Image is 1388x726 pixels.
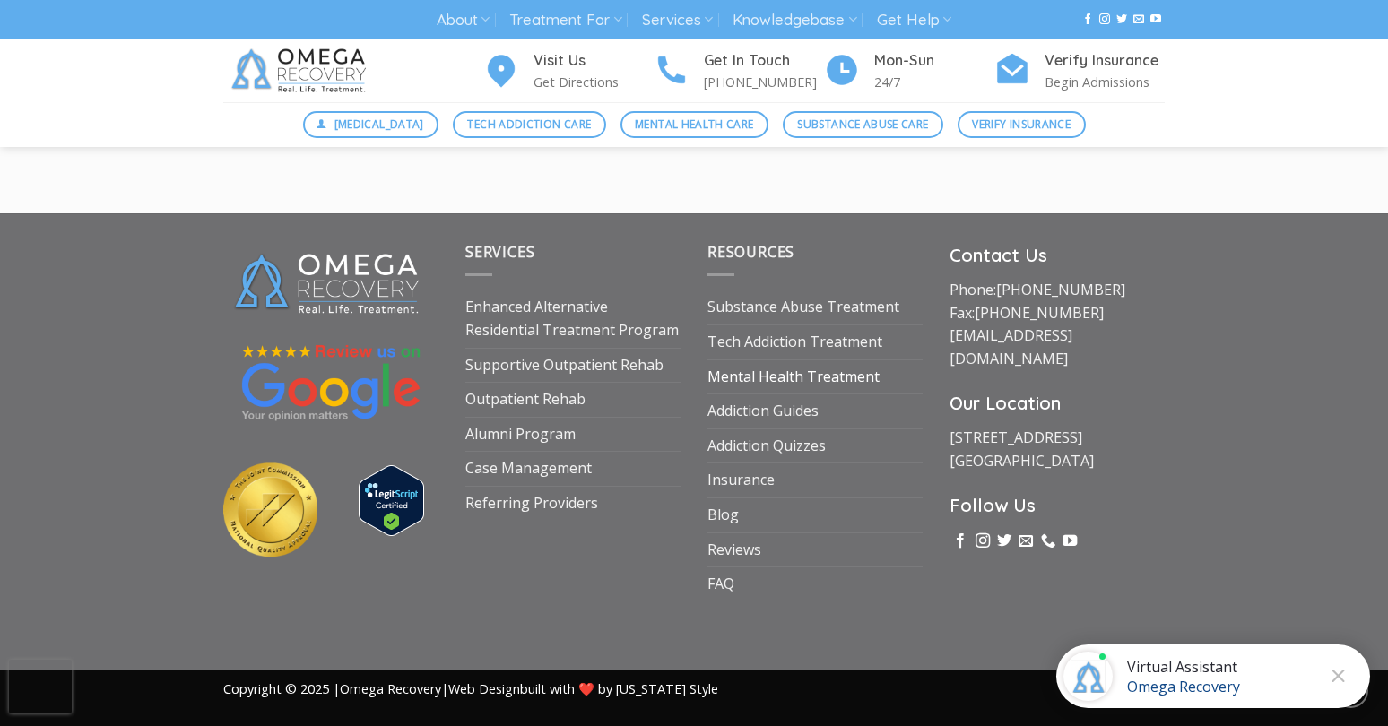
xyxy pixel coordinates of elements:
a: Services [642,4,713,37]
a: Alumni Program [465,418,576,452]
a: [EMAIL_ADDRESS][DOMAIN_NAME] [950,325,1072,368]
img: Verify Approval for www.omegarecovery.org [359,465,424,536]
span: [MEDICAL_DATA] [334,116,424,133]
a: Tech Addiction Treatment [707,325,882,359]
h4: Verify Insurance [1045,49,1165,73]
span: Copyright © 2025 | | built with ❤️ by [US_STATE] Style [223,680,718,697]
a: [MEDICAL_DATA] [303,111,439,138]
a: Verify Insurance Begin Admissions [994,49,1165,93]
span: Resources [707,242,794,262]
a: Web Design [448,680,520,697]
a: Substance Abuse Treatment [707,290,899,324]
strong: Contact Us [950,244,1047,266]
a: Mental Health Treatment [707,360,880,394]
p: [PHONE_NUMBER] [704,72,824,92]
a: Addiction Quizzes [707,429,826,463]
h4: Visit Us [534,49,654,73]
a: Substance Abuse Care [783,111,943,138]
p: Phone: Fax: [950,279,1165,370]
p: Get Directions [534,72,654,92]
a: Follow on YouTube [1063,533,1077,549]
a: Follow on Facebook [953,533,967,549]
a: About [437,4,490,37]
a: Follow on Instagram [1099,13,1110,26]
a: FAQ [707,567,734,601]
a: Tech Addiction Care [453,111,606,138]
a: [PHONE_NUMBER] [996,280,1125,299]
a: Insurance [707,463,775,497]
a: Send us an email [1133,13,1144,26]
a: Omega Recovery [340,680,441,697]
span: Substance Abuse Care [797,116,928,133]
a: Case Management [465,452,592,486]
a: Verify Insurance [958,111,1086,138]
p: Begin Admissions [1045,72,1165,92]
a: [STREET_ADDRESS][GEOGRAPHIC_DATA] [950,428,1094,471]
a: Follow on Twitter [1116,13,1127,26]
a: [PHONE_NUMBER] [975,303,1104,323]
a: Outpatient Rehab [465,383,586,417]
a: Send us an email [1019,533,1033,549]
span: Tech Addiction Care [467,116,591,133]
a: Mental Health Care [620,111,768,138]
a: Blog [707,498,739,532]
a: Visit Us Get Directions [483,49,654,93]
h3: Our Location [950,389,1165,418]
h3: Follow Us [950,491,1165,520]
a: Knowledgebase [733,4,856,37]
a: Reviews [707,533,761,567]
a: Supportive Outpatient Rehab [465,349,664,383]
a: Follow on Twitter [997,533,1011,549]
a: Enhanced Alternative Residential Treatment Program [465,290,681,347]
a: Treatment For [509,4,621,37]
a: Follow on Facebook [1082,13,1093,26]
a: Get In Touch [PHONE_NUMBER] [654,49,824,93]
a: Get Help [877,4,951,37]
a: Follow on Instagram [976,533,990,549]
span: Verify Insurance [972,116,1071,133]
img: Omega Recovery [223,39,380,102]
a: Follow on YouTube [1150,13,1161,26]
a: Referring Providers [465,487,598,521]
a: Addiction Guides [707,394,819,428]
span: Services [465,242,534,262]
h4: Mon-Sun [874,49,994,73]
p: 24/7 [874,72,994,92]
span: Mental Health Care [635,116,753,133]
a: Call us [1041,533,1055,549]
h4: Get In Touch [704,49,824,73]
iframe: reCAPTCHA [9,660,72,713]
a: Verify LegitScript Approval for www.omegarecovery.org [359,489,424,509]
